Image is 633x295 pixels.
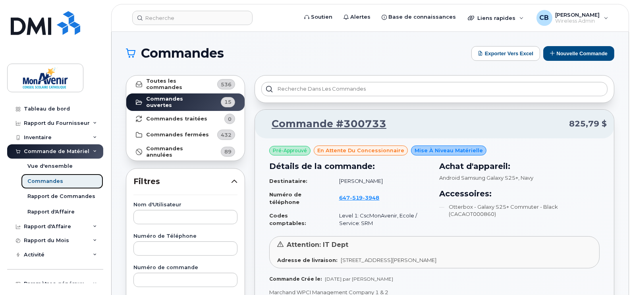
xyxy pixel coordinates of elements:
[261,82,608,96] input: Recherche dans les commandes
[273,147,307,154] span: Pré-Approuvé
[269,191,301,205] strong: Numéro de téléphone
[350,194,363,201] span: 519
[287,241,348,248] span: Attention: IT Dept
[518,175,533,181] span: , Navy
[146,78,209,91] strong: Toutes les commandes
[146,96,209,109] strong: Commandes ouvertes
[317,147,404,154] span: en attente du concessionnaire
[133,265,237,270] label: Numéro de commande
[146,116,207,122] strong: Commandes traitées
[126,93,245,111] a: Commandes ouvertes15
[126,127,245,143] a: Commandes fermées432
[221,131,232,139] span: 432
[439,203,600,218] li: Otterbox - Galaxy S25+ Commuter - Black (CACAOT000860)
[543,46,614,61] button: Nouvelle commande
[262,117,386,131] a: Commande #300733
[439,188,600,200] h3: Accessoires:
[341,257,436,263] span: [STREET_ADDRESS][PERSON_NAME]
[146,146,209,158] strong: Commandes annulées
[471,46,540,61] button: Exporter vers Excel
[339,194,389,201] a: 6475193948
[269,160,430,172] h3: Détails de la commande:
[332,174,430,188] td: [PERSON_NAME]
[133,202,237,208] label: Nom d'Utilisateur
[277,257,338,263] strong: Adresse de livraison:
[126,111,245,127] a: Commandes traitées0
[224,98,232,106] span: 15
[415,147,483,154] span: Mise à niveau matérielle
[363,194,380,201] span: 3948
[221,81,232,88] span: 536
[439,160,600,172] h3: Achat d'appareil:
[141,47,224,59] span: Commandes
[126,143,245,161] a: Commandes annulées89
[325,276,393,282] span: [DATE] par [PERSON_NAME]
[224,148,232,155] span: 89
[269,212,306,226] strong: Codes comptables:
[439,175,518,181] span: Android Samsung Galaxy S25+
[269,178,307,184] strong: Destinataire:
[126,76,245,93] a: Toutes les commandes536
[332,209,430,230] td: Level 1: CscMonAvenir, Ecole / Service: SRM
[133,176,231,187] span: Filtres
[133,234,237,239] label: Numéro de Téléphone
[228,115,232,123] span: 0
[146,132,209,138] strong: Commandes fermées
[569,118,607,130] span: 825,79 $
[269,276,322,282] strong: Commande Crée le:
[339,194,380,201] span: 647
